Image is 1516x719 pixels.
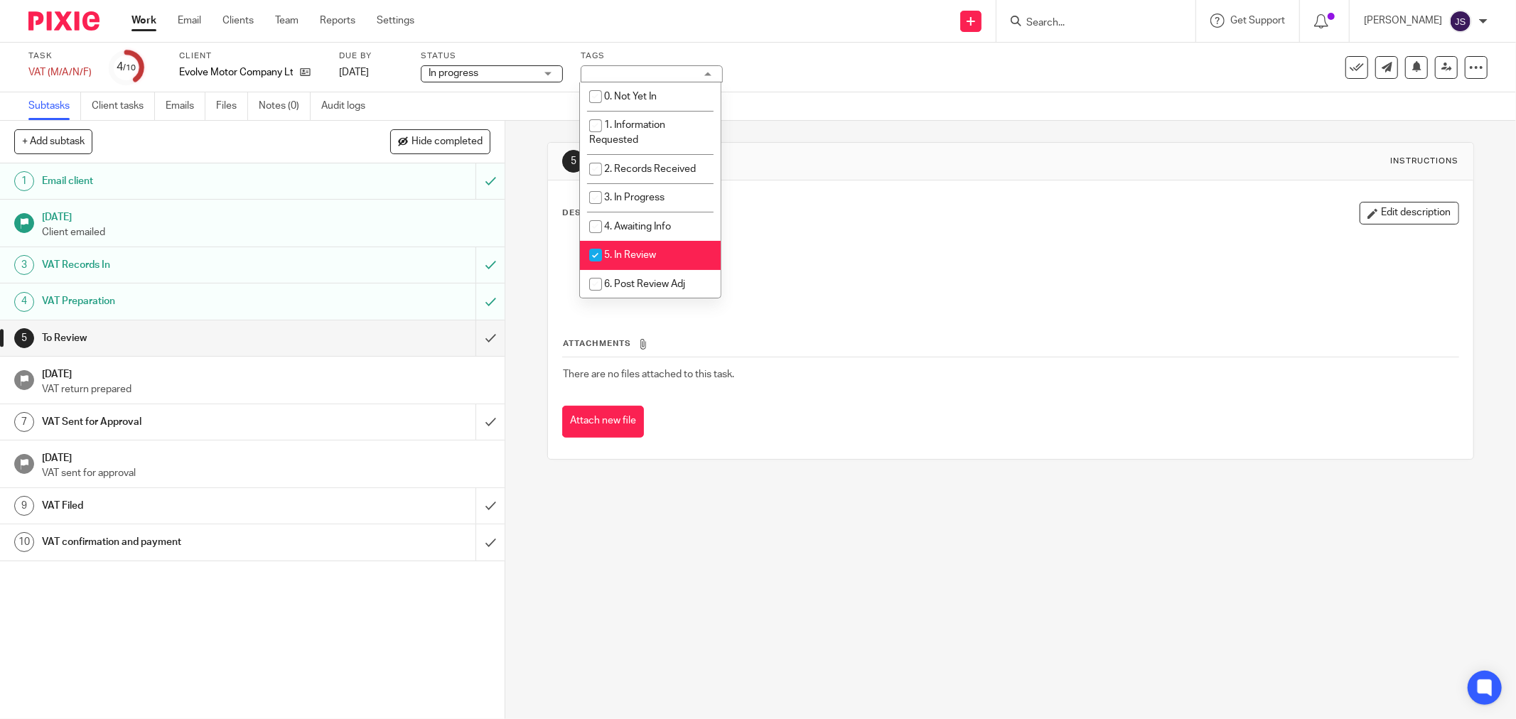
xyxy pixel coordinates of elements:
label: Due by [339,50,403,62]
h1: VAT Preparation [42,291,322,312]
img: Pixie [28,11,100,31]
label: Status [421,50,563,62]
h1: VAT confirmation and payment [42,531,322,553]
span: 5. In Review [604,250,656,260]
span: There are no files attached to this task. [563,369,734,379]
div: 10 [14,532,34,552]
a: Email [178,13,201,28]
h1: [DATE] [42,207,490,225]
span: 2. Records Received [604,164,696,174]
p: VAT sent for approval [42,466,490,480]
p: [PERSON_NAME] [1364,13,1442,28]
a: Notes (0) [259,92,311,120]
button: Edit description [1360,202,1459,225]
h1: [DATE] [42,364,490,382]
p: Client emailed [42,225,490,239]
a: Work [131,13,156,28]
h1: VAT Records In [42,254,322,276]
span: 4. Awaiting Info [604,222,671,232]
a: Files [216,92,248,120]
div: 5 [562,150,585,173]
div: VAT (M/A/N/F) [28,65,92,80]
h1: [DATE] [42,448,490,465]
button: + Add subtask [14,129,92,153]
input: Search [1025,17,1153,30]
a: Client tasks [92,92,155,120]
p: VAT return prepared [42,382,490,396]
div: 9 [14,496,34,516]
h1: To Review [593,153,1041,168]
a: Emails [166,92,205,120]
a: Audit logs [321,92,376,120]
span: Get Support [1230,16,1285,26]
label: Task [28,50,92,62]
small: /10 [124,64,136,72]
h1: VAT Filed [42,495,322,517]
div: Instructions [1391,156,1459,167]
div: 4 [117,59,136,75]
div: 1 [14,171,34,191]
p: Description [562,207,625,219]
div: 4 [14,292,34,312]
a: Team [275,13,299,28]
label: Tags [581,50,723,62]
label: Client [179,50,321,62]
button: Hide completed [390,129,490,153]
a: Reports [320,13,355,28]
span: In progress [429,68,478,78]
h1: Email client [42,171,322,192]
span: Hide completed [412,136,483,148]
h1: VAT Sent for Approval [42,411,322,433]
span: 1. Information Requested [589,120,665,145]
span: 0. Not Yet In [604,92,657,102]
div: 3 [14,255,34,275]
p: Evolve Motor Company Ltd [179,65,293,80]
span: [DATE] [339,67,369,77]
a: Settings [377,13,414,28]
button: Attach new file [562,406,644,438]
a: Clients [222,13,254,28]
span: Attachments [563,340,631,347]
span: 3. In Progress [604,193,665,202]
img: svg%3E [1449,10,1472,33]
div: 7 [14,412,34,432]
span: 6. Post Review Adj [604,279,685,289]
div: 5 [14,328,34,348]
a: Subtasks [28,92,81,120]
h1: To Review [42,328,322,349]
